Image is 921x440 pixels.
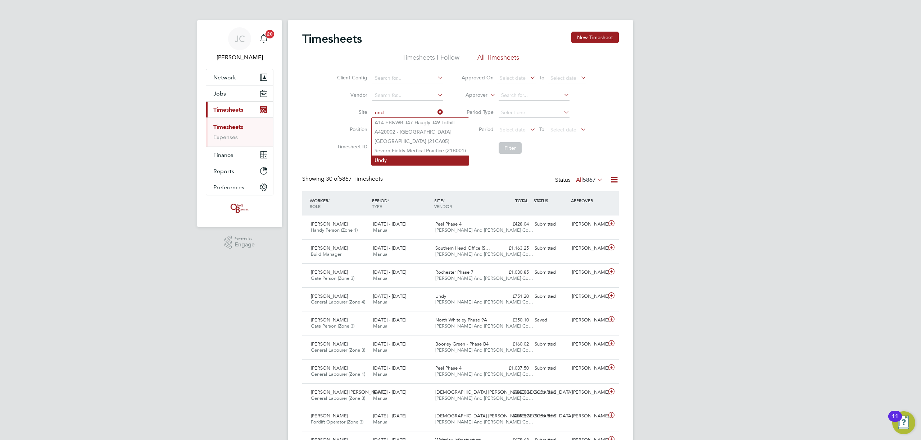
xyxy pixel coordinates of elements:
span: Manual [373,275,389,281]
span: Select date [500,75,526,81]
li: A420002 - [GEOGRAPHIC_DATA] [372,127,469,136]
span: James Crawley [206,53,273,62]
span: [DATE] - [DATE] [373,413,406,419]
span: Manual [373,395,389,401]
span: / [387,198,389,203]
span: General Labourer (Zone 1) [311,371,365,377]
span: JC [235,34,245,43]
div: £751.20 [494,291,532,302]
input: Select one [499,108,570,118]
div: Submitted [532,242,569,254]
div: £302.08 [494,386,532,398]
label: All [576,176,603,184]
a: Go to home page [206,203,273,214]
span: To [537,125,546,134]
button: Finance [206,147,273,163]
div: £160.02 [494,338,532,350]
span: 5867 [583,176,596,184]
div: £209.52 [494,410,532,422]
span: [DATE] - [DATE] [373,389,406,395]
span: Reports [213,168,234,175]
nav: Main navigation [197,20,282,227]
div: [PERSON_NAME] [569,267,607,278]
span: 30 of [326,175,339,182]
span: [DATE] - [DATE] [373,293,406,299]
span: [DATE] - [DATE] [373,341,406,347]
a: Powered byEngage [224,236,255,249]
span: To [537,73,546,82]
span: Timesheets [213,106,243,113]
span: [DATE] - [DATE] [373,221,406,227]
button: Timesheets [206,102,273,117]
b: Und [375,157,384,163]
li: Timesheets I Follow [402,53,459,66]
div: Submitted [532,338,569,350]
button: Network [206,69,273,85]
span: TYPE [372,203,382,209]
span: / [328,198,330,203]
li: A14 EB&WB J47 Haugly-J49 Tothill [372,118,469,127]
a: 20 [257,27,271,50]
span: VENDOR [434,203,452,209]
span: Manual [373,323,389,329]
span: Peel Phase 4 [435,365,462,371]
img: oneillandbrennan-logo-retina.png [229,203,250,214]
span: 5867 Timesheets [326,175,383,182]
div: £428.04 [494,218,532,230]
span: Gate Person (Zone 3) [311,323,354,329]
div: Submitted [532,267,569,278]
span: [PERSON_NAME] And [PERSON_NAME] Co… [435,371,533,377]
label: Vendor [335,92,367,98]
span: [PERSON_NAME] And [PERSON_NAME] Co… [435,395,533,401]
span: [DATE] - [DATE] [373,365,406,371]
div: [PERSON_NAME] [569,291,607,302]
label: Period [461,126,494,133]
label: Approved On [461,74,494,81]
span: [PERSON_NAME] And [PERSON_NAME] Co… [435,323,533,329]
span: [PERSON_NAME] And [PERSON_NAME] Co… [435,275,533,281]
span: Select date [550,75,576,81]
span: Manual [373,371,389,377]
div: STATUS [532,194,569,207]
div: SITE [432,194,495,213]
span: Powered by [235,236,255,242]
span: Manual [373,227,389,233]
input: Search for... [372,91,443,101]
a: JC[PERSON_NAME] [206,27,273,62]
span: [DATE] - [DATE] [373,245,406,251]
a: Timesheets [213,124,243,130]
button: Jobs [206,85,273,101]
span: TOTAL [515,198,528,203]
h2: Timesheets [302,32,362,46]
label: Period Type [461,109,494,115]
div: [PERSON_NAME] [569,242,607,254]
span: North Whiteley Phase 9A [435,317,487,323]
span: [PERSON_NAME] [311,341,348,347]
span: Undy [435,293,446,299]
div: PERIOD [370,194,432,213]
div: Saved [532,314,569,326]
span: Finance [213,152,233,158]
span: [DATE] - [DATE] [373,317,406,323]
span: Handy Person (Zone 1) [311,227,358,233]
label: Position [335,126,367,133]
span: Forklift Operator (Zone 3) [311,419,363,425]
span: Peel Phase 4 [435,221,462,227]
span: / [443,198,444,203]
span: Select date [550,126,576,133]
span: [DEMOGRAPHIC_DATA] [PERSON_NAME][GEOGRAPHIC_DATA] [435,413,572,419]
div: [PERSON_NAME] [569,314,607,326]
li: y [372,156,469,165]
div: Showing [302,175,384,183]
span: Manual [373,299,389,305]
div: £1,163.25 [494,242,532,254]
span: Manual [373,251,389,257]
span: [PERSON_NAME] [311,269,348,275]
li: Severn Fields Medical Practice (21B001) [372,146,469,155]
span: [PERSON_NAME] [PERSON_NAME] [311,389,386,395]
span: [PERSON_NAME] And [PERSON_NAME] Co… [435,347,533,353]
span: [PERSON_NAME] [311,245,348,251]
button: Preferences [206,179,273,195]
span: Network [213,74,236,81]
button: Reports [206,163,273,179]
